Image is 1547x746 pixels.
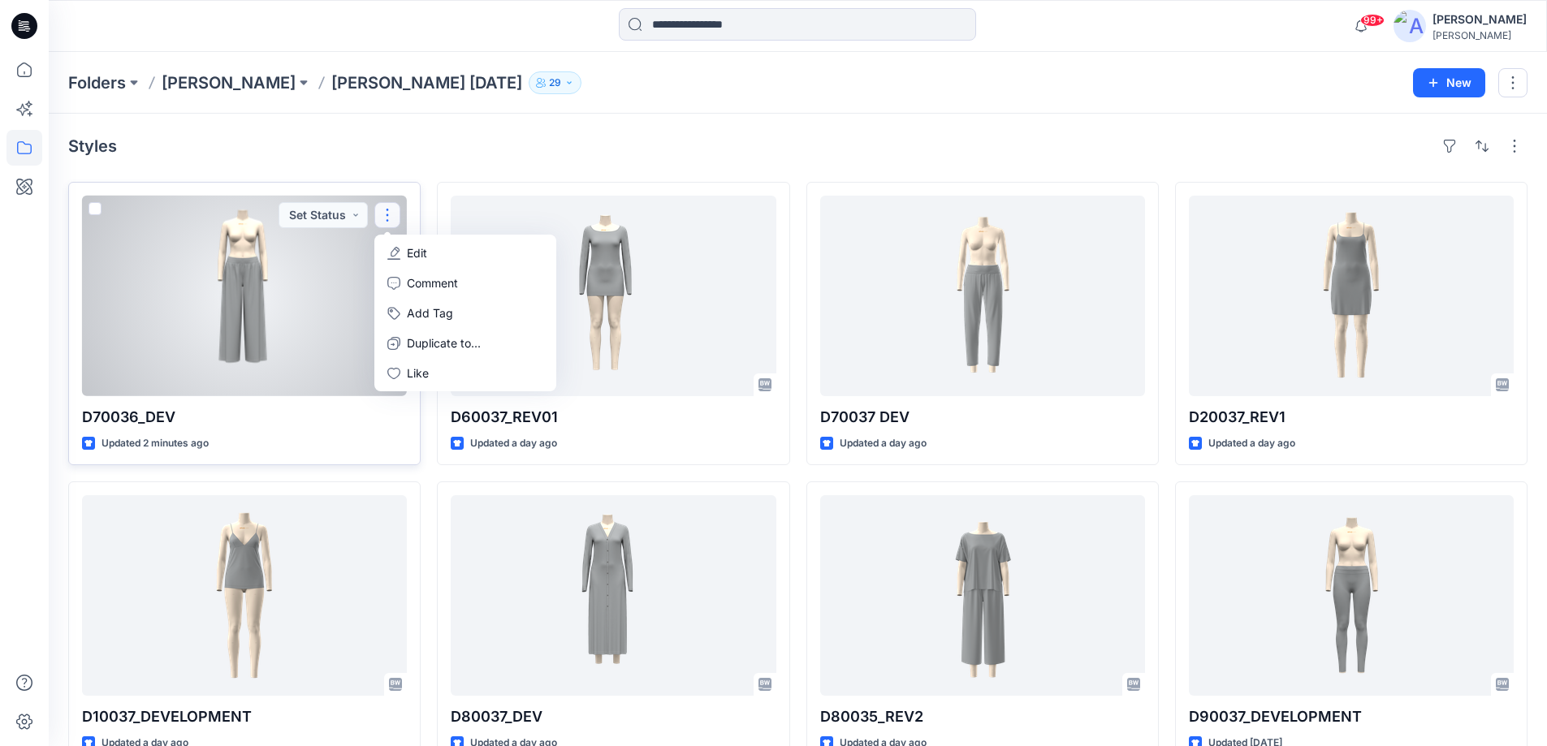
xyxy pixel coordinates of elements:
[407,244,427,261] p: Edit
[1413,68,1485,97] button: New
[451,495,776,696] a: D80037_DEV
[378,238,553,268] a: Edit
[820,705,1145,728] p: D80035_REV2
[82,406,407,429] p: D70036_DEV
[1189,406,1514,429] p: D20037_REV1
[378,298,553,328] button: Add Tag
[470,435,557,452] p: Updated a day ago
[1208,435,1295,452] p: Updated a day ago
[1394,10,1426,42] img: avatar
[82,495,407,696] a: D10037_DEVELOPMENT
[529,71,581,94] button: 29
[549,74,561,92] p: 29
[1432,29,1527,41] div: [PERSON_NAME]
[331,71,522,94] p: [PERSON_NAME] [DATE]
[407,334,481,351] p: Duplicate to...
[820,406,1145,429] p: D70037 DEV
[82,196,407,396] a: D70036_DEV
[1432,10,1527,29] div: [PERSON_NAME]
[162,71,296,94] a: [PERSON_NAME]
[840,435,927,452] p: Updated a day ago
[1189,495,1514,696] a: D90037_DEVELOPMENT
[82,705,407,728] p: D10037_DEVELOPMENT
[68,71,126,94] a: Folders
[451,196,776,396] a: D60037_REV01
[68,136,117,156] h4: Styles
[451,705,776,728] p: D80037_DEV
[820,196,1145,396] a: D70037 DEV
[1360,14,1385,27] span: 99+
[1189,196,1514,396] a: D20037_REV1
[820,495,1145,696] a: D80035_REV2
[407,364,429,382] p: Like
[451,406,776,429] p: D60037_REV01
[407,274,458,291] p: Comment
[1189,705,1514,728] p: D90037_DEVELOPMENT
[102,435,209,452] p: Updated 2 minutes ago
